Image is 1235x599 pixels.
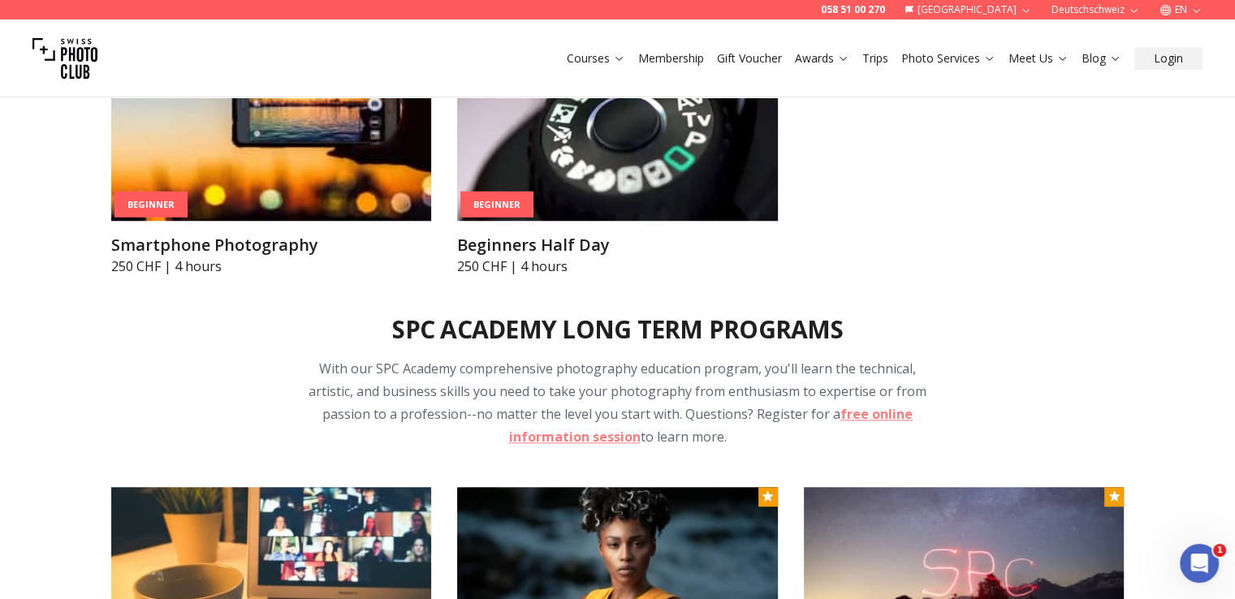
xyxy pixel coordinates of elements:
[901,50,995,67] a: Photo Services
[114,191,188,218] div: Beginner
[632,47,710,70] button: Membership
[560,47,632,70] button: Courses
[111,41,432,276] a: Smartphone PhotographyBeginnerSmartphone Photography250 CHF | 4 hours
[795,50,849,67] a: Awards
[856,47,895,70] button: Trips
[1134,47,1203,70] button: Login
[710,47,788,70] button: Gift Voucher
[788,47,856,70] button: Awards
[1180,544,1219,583] iframe: Intercom live chat
[1002,47,1075,70] button: Meet Us
[457,234,778,256] h3: Beginners Half Day
[460,191,533,218] div: Beginner
[111,234,432,256] h3: Smartphone Photography
[638,50,704,67] a: Membership
[567,50,625,67] a: Courses
[862,50,888,67] a: Trips
[821,3,885,16] a: 058 51 00 270
[457,256,778,276] p: 250 CHF | 4 hours
[717,50,782,67] a: Gift Voucher
[111,256,432,276] p: 250 CHF | 4 hours
[457,41,778,276] a: Beginners Half DayBeginnerBeginners Half Day250 CHF | 4 hours
[895,47,1002,70] button: Photo Services
[1008,50,1069,67] a: Meet Us
[1213,544,1226,557] span: 1
[457,41,778,221] img: Beginners Half Day
[392,315,843,344] h2: SPC Academy Long Term Programs
[111,41,432,221] img: Smartphone Photography
[1082,50,1121,67] a: Blog
[1075,47,1128,70] button: Blog
[306,357,930,448] p: With our SPC Academy comprehensive photography education program, you'll learn the technical, art...
[32,26,97,91] img: Swiss photo club
[509,405,913,446] a: free online information session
